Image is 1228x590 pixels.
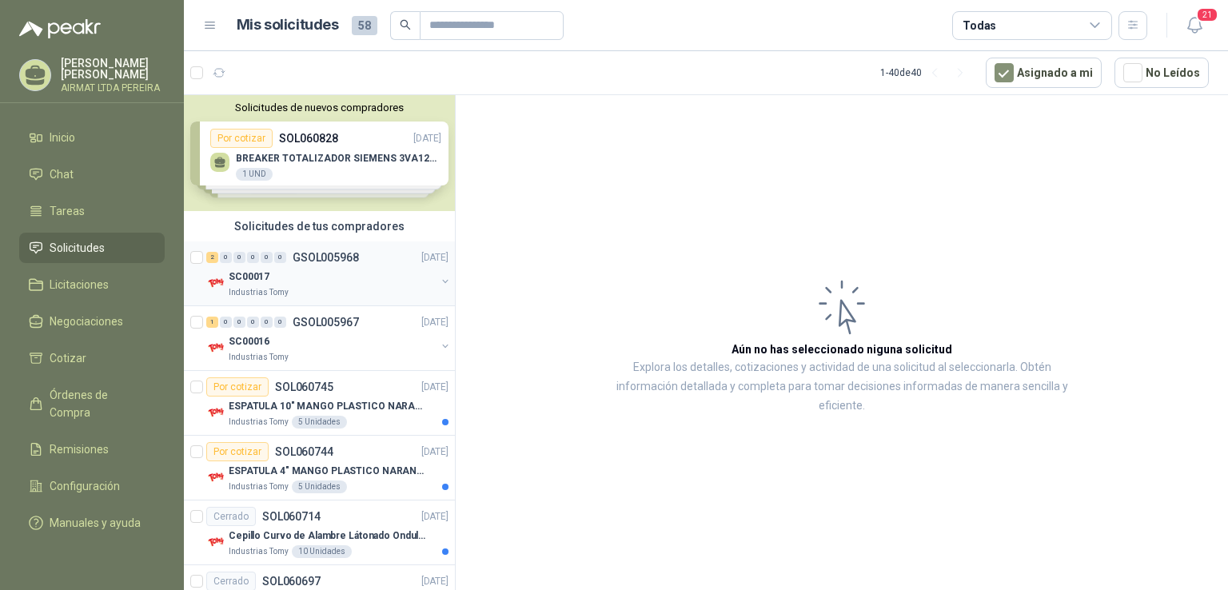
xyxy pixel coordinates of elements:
img: Company Logo [206,468,225,487]
p: Cepillo Curvo de Alambre Látonado Ondulado con Mango Truper [229,528,428,544]
div: 0 [261,252,273,263]
button: No Leídos [1114,58,1209,88]
div: 0 [261,317,273,328]
span: Inicio [50,129,75,146]
p: ESPATULA 10" MANGO PLASTICO NARANJA MARCA TRUPPER [229,399,428,414]
span: Chat [50,165,74,183]
img: Company Logo [206,273,225,293]
span: Manuales y ayuda [50,514,141,532]
a: Por cotizarSOL060744[DATE] Company LogoESPATULA 4" MANGO PLASTICO NARANJA MARCA TRUPPERIndustrias... [184,436,455,500]
a: Por cotizarSOL060745[DATE] Company LogoESPATULA 10" MANGO PLASTICO NARANJA MARCA TRUPPERIndustria... [184,371,455,436]
p: Industrias Tomy [229,286,289,299]
p: [DATE] [421,444,449,460]
a: CerradoSOL060714[DATE] Company LogoCepillo Curvo de Alambre Látonado Ondulado con Mango TruperInd... [184,500,455,565]
div: Todas [963,17,996,34]
p: SC00016 [229,334,269,349]
span: Remisiones [50,441,109,458]
span: 58 [352,16,377,35]
a: Remisiones [19,434,165,464]
div: Solicitudes de nuevos compradoresPor cotizarSOL060828[DATE] BREAKER TOTALIZADOR SIEMENS 3VA1212-S... [184,95,455,211]
span: 21 [1196,7,1218,22]
p: Industrias Tomy [229,351,289,364]
h1: Mis solicitudes [237,14,339,37]
a: Chat [19,159,165,189]
p: [DATE] [421,315,449,330]
p: [DATE] [421,574,449,589]
p: GSOL005968 [293,252,359,263]
p: Industrias Tomy [229,416,289,429]
p: [DATE] [421,509,449,524]
div: Por cotizar [206,442,269,461]
a: 2 0 0 0 0 0 GSOL005968[DATE] Company LogoSC00017Industrias Tomy [206,248,452,299]
p: AIRMAT LTDA PEREIRA [61,83,165,93]
button: 21 [1180,11,1209,40]
div: 0 [274,252,286,263]
p: [PERSON_NAME] [PERSON_NAME] [61,58,165,80]
a: Cotizar [19,343,165,373]
div: 0 [274,317,286,328]
div: 2 [206,252,218,263]
a: Negociaciones [19,306,165,337]
img: Company Logo [206,403,225,422]
a: Configuración [19,471,165,501]
div: 0 [220,252,232,263]
p: SOL060714 [262,511,321,522]
p: ESPATULA 4" MANGO PLASTICO NARANJA MARCA TRUPPER [229,464,428,479]
div: Por cotizar [206,377,269,397]
div: 1 [206,317,218,328]
span: Configuración [50,477,120,495]
div: 1 - 40 de 40 [880,60,973,86]
div: 0 [233,252,245,263]
div: 10 Unidades [292,545,352,558]
a: Órdenes de Compra [19,380,165,428]
div: Solicitudes de tus compradores [184,211,455,241]
p: Explora los detalles, cotizaciones y actividad de una solicitud al seleccionarla. Obtén informaci... [616,358,1068,416]
a: 1 0 0 0 0 0 GSOL005967[DATE] Company LogoSC00016Industrias Tomy [206,313,452,364]
div: Cerrado [206,507,256,526]
a: Inicio [19,122,165,153]
div: 5 Unidades [292,416,347,429]
span: Solicitudes [50,239,105,257]
div: 0 [220,317,232,328]
p: Industrias Tomy [229,480,289,493]
p: [DATE] [421,250,449,265]
span: Cotizar [50,349,86,367]
div: 5 Unidades [292,480,347,493]
button: Solicitudes de nuevos compradores [190,102,449,114]
p: SC00017 [229,269,269,285]
span: Licitaciones [50,276,109,293]
button: Asignado a mi [986,58,1102,88]
span: Negociaciones [50,313,123,330]
p: [DATE] [421,380,449,395]
a: Solicitudes [19,233,165,263]
p: SOL060744 [275,446,333,457]
span: search [400,19,411,30]
div: 0 [233,317,245,328]
a: Tareas [19,196,165,226]
span: Órdenes de Compra [50,386,150,421]
div: 0 [247,252,259,263]
h3: Aún no has seleccionado niguna solicitud [732,341,952,358]
img: Logo peakr [19,19,101,38]
p: Industrias Tomy [229,545,289,558]
div: 0 [247,317,259,328]
p: SOL060745 [275,381,333,393]
img: Company Logo [206,338,225,357]
img: Company Logo [206,532,225,552]
p: GSOL005967 [293,317,359,328]
a: Manuales y ayuda [19,508,165,538]
span: Tareas [50,202,85,220]
p: SOL060697 [262,576,321,587]
a: Licitaciones [19,269,165,300]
